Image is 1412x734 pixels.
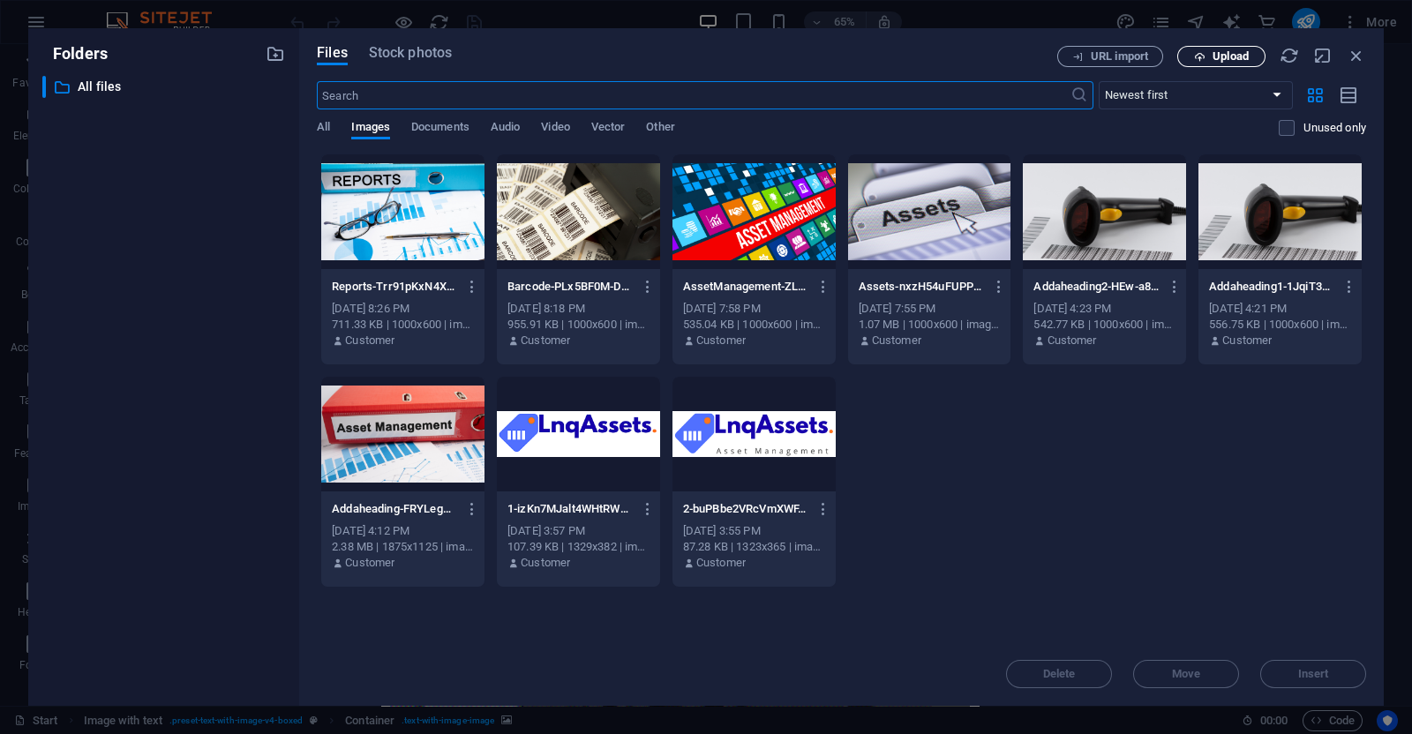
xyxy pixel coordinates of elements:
[591,116,626,141] span: Vector
[507,317,650,333] div: 955.91 KB | 1000x600 | image/png
[1033,279,1159,295] p: Addaheading2-HEw-a8BVxJsPoHJHaJNeOQ.png
[1057,46,1163,67] button: URL import
[683,301,825,317] div: [DATE] 7:58 PM
[859,317,1001,333] div: 1.07 MB | 1000x600 | image/png
[696,333,746,348] p: Customer
[646,116,674,141] span: Other
[42,76,46,98] div: ​
[1033,301,1175,317] div: [DATE] 4:23 PM
[521,555,570,571] p: Customer
[1303,120,1366,136] p: Displays only files that are not in use on the website. Files added during this session can still...
[507,301,650,317] div: [DATE] 8:18 PM
[266,44,285,64] i: Create new folder
[345,333,394,348] p: Customer
[351,116,390,141] span: Images
[696,555,746,571] p: Customer
[1222,333,1272,348] p: Customer
[411,116,469,141] span: Documents
[1209,317,1351,333] div: 556.75 KB | 1000x600 | image/png
[507,523,650,539] div: [DATE] 3:57 PM
[507,501,633,517] p: 1-izKn7MJalt4WHtRW0hX6Ww.png
[317,42,348,64] span: Files
[1091,51,1148,62] span: URL import
[317,116,330,141] span: All
[78,77,252,97] p: All files
[345,555,394,571] p: Customer
[683,523,825,539] div: [DATE] 3:55 PM
[1033,317,1175,333] div: 542.77 KB | 1000x600 | image/png
[872,333,921,348] p: Customer
[683,279,808,295] p: AssetManagement-ZLAONTTvGTsNALrs8u8RSw.png
[507,539,650,555] div: 107.39 KB | 1329x382 | image/png
[1209,301,1351,317] div: [DATE] 4:21 PM
[859,301,1001,317] div: [DATE] 7:55 PM
[317,81,1070,109] input: Search
[42,42,108,65] p: Folders
[1209,279,1334,295] p: Addaheading1-1JqiT3hilLRIb11if9YhWA.png
[332,317,474,333] div: 711.33 KB | 1000x600 | image/png
[1048,333,1097,348] p: Customer
[1177,46,1266,67] button: Upload
[541,116,569,141] span: Video
[332,301,474,317] div: [DATE] 8:26 PM
[1280,46,1299,65] i: Reload
[507,279,633,295] p: Barcode-PLx5BF0M-D1waLFjy_DpFw.png
[332,279,457,295] p: Reports-Trr91pKxN4XQP56DWCWlnw.png
[521,333,570,348] p: Customer
[491,116,520,141] span: Audio
[332,523,474,539] div: [DATE] 4:12 PM
[859,279,984,295] p: Assets-nxzH54uFUPPk0CwJigdXxA.png
[1313,46,1333,65] i: Minimize
[683,501,808,517] p: 2-buPBbe2VRcVmXWFJU4G54g.png
[1347,46,1366,65] i: Close
[332,539,474,555] div: 2.38 MB | 1875x1125 | image/png
[1213,51,1249,62] span: Upload
[332,501,457,517] p: Addaheading-FRYLegW1IF5La8ZY5_r6Wg.png
[369,42,452,64] span: Stock photos
[683,539,825,555] div: 87.28 KB | 1323x365 | image/png
[683,317,825,333] div: 535.04 KB | 1000x600 | image/png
